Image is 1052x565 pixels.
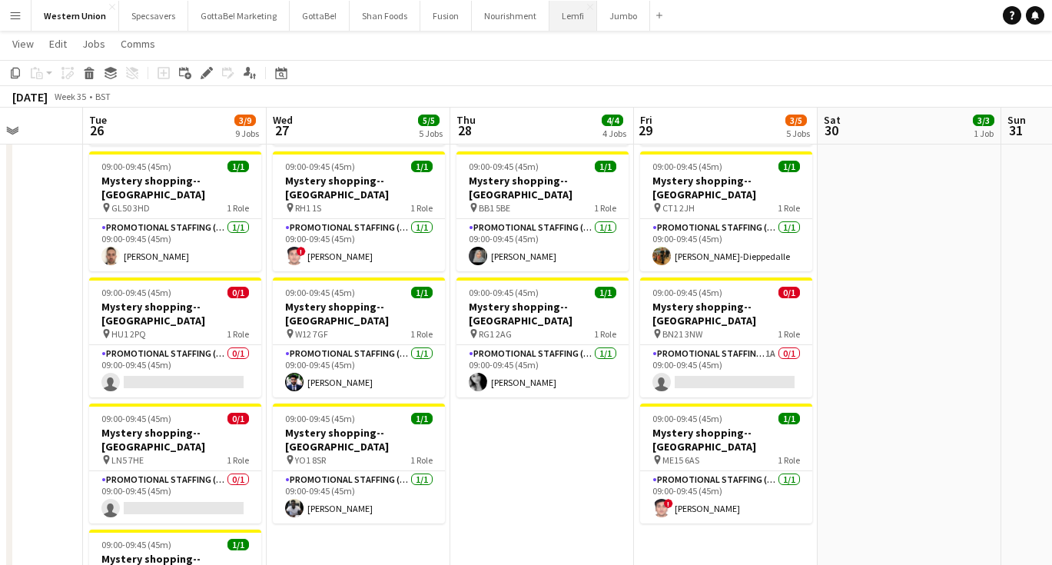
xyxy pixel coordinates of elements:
app-card-role: Promotional Staffing (Mystery Shopper)1A0/109:00-09:45 (45m) [640,345,812,397]
button: Western Union [32,1,119,31]
app-job-card: 09:00-09:45 (45m)0/1Mystery shopping--[GEOGRAPHIC_DATA] LN5 7HE1 RolePromotional Staffing (Myster... [89,404,261,523]
span: HU1 2PQ [111,328,146,340]
span: 26 [87,121,107,139]
span: 09:00-09:45 (45m) [285,413,355,424]
span: Thu [456,113,476,127]
span: 1 Role [410,202,433,214]
span: 3/3 [973,115,994,126]
span: 1/1 [411,161,433,172]
span: 1 Role [227,454,249,466]
div: BST [95,91,111,102]
span: 3/5 [785,115,807,126]
span: 29 [638,121,652,139]
span: 1/1 [411,413,433,424]
app-card-role: Promotional Staffing (Mystery Shopper)1/109:00-09:45 (45m)![PERSON_NAME] [273,219,445,271]
span: 09:00-09:45 (45m) [469,161,539,172]
span: 09:00-09:45 (45m) [285,287,355,298]
span: ! [297,247,306,256]
div: 09:00-09:45 (45m)1/1Mystery shopping--[GEOGRAPHIC_DATA] BB1 5BE1 RolePromotional Staffing (Myster... [456,151,629,271]
app-job-card: 09:00-09:45 (45m)1/1Mystery shopping--[GEOGRAPHIC_DATA] GL50 3HD1 RolePromotional Staffing (Myste... [89,151,261,271]
span: Comms [121,37,155,51]
div: 09:00-09:45 (45m)1/1Mystery shopping--[GEOGRAPHIC_DATA] ME15 6AS1 RolePromotional Staffing (Myste... [640,404,812,523]
button: Nourishment [472,1,549,31]
app-job-card: 09:00-09:45 (45m)1/1Mystery shopping--[GEOGRAPHIC_DATA] RG1 2AG1 RolePromotional Staffing (Myster... [456,278,629,397]
span: 09:00-09:45 (45m) [101,287,171,298]
span: Week 35 [51,91,89,102]
span: 1 Role [594,328,616,340]
div: 1 Job [974,128,994,139]
app-job-card: 09:00-09:45 (45m)0/1Mystery shopping--[GEOGRAPHIC_DATA] HU1 2PQ1 RolePromotional Staffing (Myster... [89,278,261,397]
span: Sat [824,113,841,127]
span: Tue [89,113,107,127]
button: Jumbo [597,1,650,31]
h3: Mystery shopping--[GEOGRAPHIC_DATA] [273,426,445,454]
span: 1 Role [227,202,249,214]
span: Fri [640,113,652,127]
span: 1/1 [227,161,249,172]
span: 0/1 [778,287,800,298]
button: Shan Foods [350,1,420,31]
div: [DATE] [12,89,48,105]
span: 1/1 [411,287,433,298]
span: 09:00-09:45 (45m) [101,413,171,424]
div: 9 Jobs [235,128,259,139]
app-job-card: 09:00-09:45 (45m)0/1Mystery shopping--[GEOGRAPHIC_DATA] BN21 3NW1 RolePromotional Staffing (Myste... [640,278,812,397]
div: 09:00-09:45 (45m)1/1Mystery shopping--[GEOGRAPHIC_DATA] RH1 1S1 RolePromotional Staffing (Mystery... [273,151,445,271]
a: Edit [43,34,73,54]
span: 09:00-09:45 (45m) [469,287,539,298]
h3: Mystery shopping--[GEOGRAPHIC_DATA] [273,174,445,201]
span: 09:00-09:45 (45m) [652,161,722,172]
span: CT1 2JH [662,202,695,214]
span: ! [664,499,673,508]
span: LN5 7HE [111,454,144,466]
span: YO1 8SR [295,454,326,466]
span: 1/1 [595,161,616,172]
span: 0/1 [227,413,249,424]
span: 1 Role [778,202,800,214]
span: Sun [1007,113,1026,127]
div: 5 Jobs [419,128,443,139]
h3: Mystery shopping--[GEOGRAPHIC_DATA] [640,174,812,201]
span: GL50 3HD [111,202,150,214]
span: 1/1 [227,539,249,550]
a: Jobs [76,34,111,54]
button: Fusion [420,1,472,31]
span: Edit [49,37,67,51]
span: BB1 5BE [479,202,510,214]
span: RH1 1S [295,202,321,214]
span: W12 7GF [295,328,328,340]
app-job-card: 09:00-09:45 (45m)1/1Mystery shopping--[GEOGRAPHIC_DATA] W12 7GF1 RolePromotional Staffing (Myster... [273,278,445,397]
app-card-role: Promotional Staffing (Mystery Shopper)0/109:00-09:45 (45m) [89,345,261,397]
span: Wed [273,113,293,127]
span: 31 [1005,121,1026,139]
app-job-card: 09:00-09:45 (45m)1/1Mystery shopping--[GEOGRAPHIC_DATA] CT1 2JH1 RolePromotional Staffing (Myster... [640,151,812,271]
div: 09:00-09:45 (45m)1/1Mystery shopping--[GEOGRAPHIC_DATA] YO1 8SR1 RolePromotional Staffing (Myster... [273,404,445,523]
span: 3/9 [234,115,256,126]
h3: Mystery shopping--[GEOGRAPHIC_DATA] [273,300,445,327]
span: 1 Role [778,454,800,466]
h3: Mystery shopping--[GEOGRAPHIC_DATA] [456,174,629,201]
button: Specsavers [119,1,188,31]
span: 1 Role [227,328,249,340]
h3: Mystery shopping--[GEOGRAPHIC_DATA] [640,426,812,454]
a: View [6,34,40,54]
app-card-role: Promotional Staffing (Mystery Shopper)1/109:00-09:45 (45m)[PERSON_NAME] [273,471,445,523]
app-card-role: Promotional Staffing (Mystery Shopper)1/109:00-09:45 (45m)[PERSON_NAME] [89,219,261,271]
app-card-role: Promotional Staffing (Mystery Shopper)1/109:00-09:45 (45m)[PERSON_NAME] [273,345,445,397]
button: Lemfi [549,1,597,31]
app-card-role: Promotional Staffing (Mystery Shopper)1/109:00-09:45 (45m)[PERSON_NAME]-Dieppedalle [640,219,812,271]
app-card-role: Promotional Staffing (Mystery Shopper)1/109:00-09:45 (45m)![PERSON_NAME] [640,471,812,523]
span: 1 Role [410,328,433,340]
app-card-role: Promotional Staffing (Mystery Shopper)1/109:00-09:45 (45m)[PERSON_NAME] [456,345,629,397]
span: 09:00-09:45 (45m) [101,539,171,550]
span: 1 Role [594,202,616,214]
app-card-role: Promotional Staffing (Mystery Shopper)1/109:00-09:45 (45m)[PERSON_NAME] [456,219,629,271]
span: 5/5 [418,115,440,126]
